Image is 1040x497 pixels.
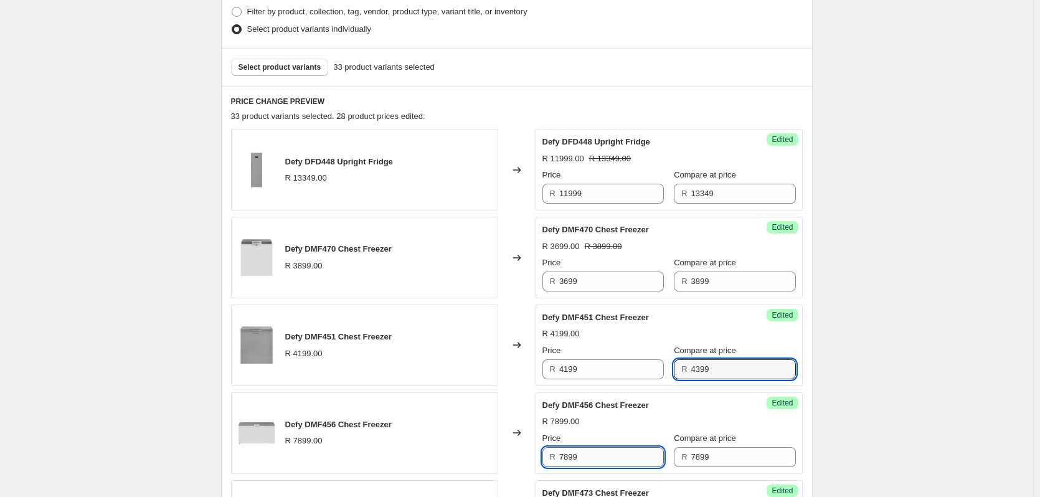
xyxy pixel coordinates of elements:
span: Defy DFD448 Upright Fridge [285,157,393,166]
span: Edited [772,222,793,232]
span: Filter by product, collection, tag, vendor, product type, variant title, or inventory [247,7,527,16]
span: Defy DMF470 Chest Freezer [285,244,392,253]
div: R 7899.00 [285,435,323,447]
span: Defy DMF456 Chest Freezer [542,400,649,410]
span: Price [542,346,561,355]
span: Defy DMF451 Chest Freezer [542,313,649,322]
div: R 3899.00 [285,260,323,272]
strike: R 3899.00 [585,240,622,253]
img: defy-dmf-470-chest-freezer-159074_80x.jpg [238,239,275,277]
span: Price [542,258,561,267]
span: 33 product variants selected. 28 product prices edited: [231,111,425,121]
span: Compare at price [674,346,736,355]
button: Select product variants [231,59,329,76]
span: Edited [772,135,793,144]
span: 33 product variants selected [333,61,435,73]
strike: R 13349.00 [589,153,631,165]
img: defy-dfd448-upright-fridge-256046_80x.jpg [238,151,275,189]
img: defy-dmf-451-chest-freezer-906351_80x.jpg [238,326,275,364]
img: defy-dmf-456-chest-freezer-new-world-menlyn_80x.png [238,414,275,452]
span: Edited [772,486,793,496]
span: Edited [772,310,793,320]
span: R [681,452,687,462]
span: R [681,364,687,374]
span: Defy DMF470 Chest Freezer [542,225,649,234]
div: R 3699.00 [542,240,580,253]
span: Compare at price [674,170,736,179]
span: R [550,189,555,198]
span: Defy DFD448 Upright Fridge [542,137,650,146]
div: R 4199.00 [542,328,580,340]
div: R 13349.00 [285,172,327,184]
span: Defy DMF456 Chest Freezer [285,420,392,429]
span: Price [542,433,561,443]
div: R 4199.00 [285,348,323,360]
span: R [550,364,555,374]
span: Select product variants individually [247,24,371,34]
span: R [681,277,687,286]
span: R [681,189,687,198]
span: Compare at price [674,433,736,443]
span: R [550,277,555,286]
span: Price [542,170,561,179]
h6: PRICE CHANGE PREVIEW [231,97,803,107]
span: Edited [772,398,793,408]
div: R 7899.00 [542,415,580,428]
span: Select product variants [239,62,321,72]
span: Compare at price [674,258,736,267]
div: R 11999.00 [542,153,584,165]
span: Defy DMF451 Chest Freezer [285,332,392,341]
span: R [550,452,555,462]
